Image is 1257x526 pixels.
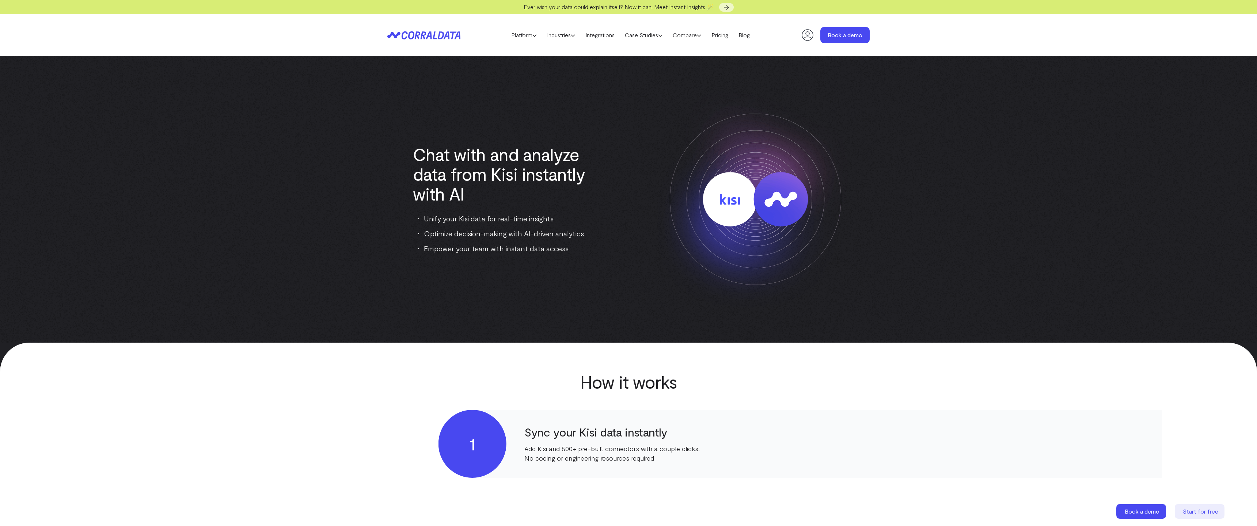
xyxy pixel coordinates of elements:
a: Pricing [706,30,733,41]
a: Book a demo [820,27,870,43]
li: Optimize decision-making with AI-driven analytics [418,228,590,239]
a: Industries [542,30,580,41]
span: Book a demo [1125,508,1159,515]
li: Unify your Kisi data for real-time insights [418,213,590,224]
a: Blog [733,30,755,41]
h1: Chat with and analyze data from Kisi instantly with AI [413,144,590,203]
div: 1 [438,410,506,478]
a: Integrations [580,30,620,41]
h4: Sync your Kisi data instantly [524,425,700,438]
li: Empower your team with instant data access [418,243,590,254]
a: Start for free [1175,504,1226,519]
span: Start for free [1183,508,1218,515]
a: Case Studies [620,30,668,41]
p: Add Kisi and 500+ pre-built connectors with a couple clicks. No coding or engineering resources r... [524,444,700,463]
h2: How it works [502,372,755,392]
a: Platform [506,30,542,41]
a: Compare [668,30,706,41]
a: Book a demo [1116,504,1167,519]
span: Ever wish your data could explain itself? Now it can. Meet Instant Insights 🪄 [524,3,714,10]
